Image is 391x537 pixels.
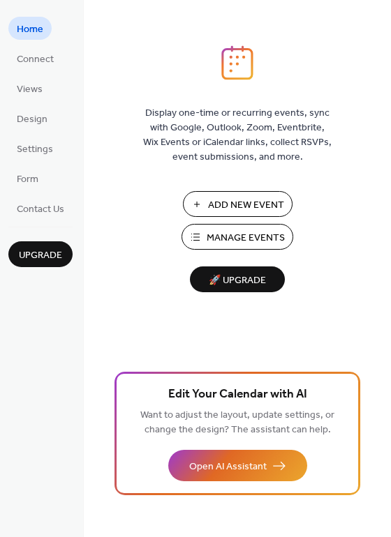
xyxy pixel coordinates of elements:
[168,385,307,404] span: Edit Your Calendar with AI
[143,106,332,165] span: Display one-time or recurring events, sync with Google, Outlook, Zoom, Eventbrite, Wix Events or ...
[8,167,47,190] a: Form
[8,137,61,160] a: Settings
[140,406,334,439] span: Want to adjust the layout, update settings, or change the design? The assistant can help.
[17,52,54,67] span: Connect
[17,142,53,157] span: Settings
[8,107,56,130] a: Design
[198,271,276,290] span: 🚀 Upgrade
[168,450,307,481] button: Open AI Assistant
[182,224,293,250] button: Manage Events
[8,17,52,40] a: Home
[8,47,62,70] a: Connect
[208,198,284,213] span: Add New Event
[8,77,51,100] a: Views
[221,45,253,80] img: logo_icon.svg
[17,112,47,127] span: Design
[8,197,73,220] a: Contact Us
[8,241,73,267] button: Upgrade
[17,22,43,37] span: Home
[17,82,43,97] span: Views
[190,266,285,292] button: 🚀 Upgrade
[17,172,38,187] span: Form
[19,248,62,263] span: Upgrade
[189,460,267,474] span: Open AI Assistant
[183,191,293,217] button: Add New Event
[17,202,64,217] span: Contact Us
[207,231,285,245] span: Manage Events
